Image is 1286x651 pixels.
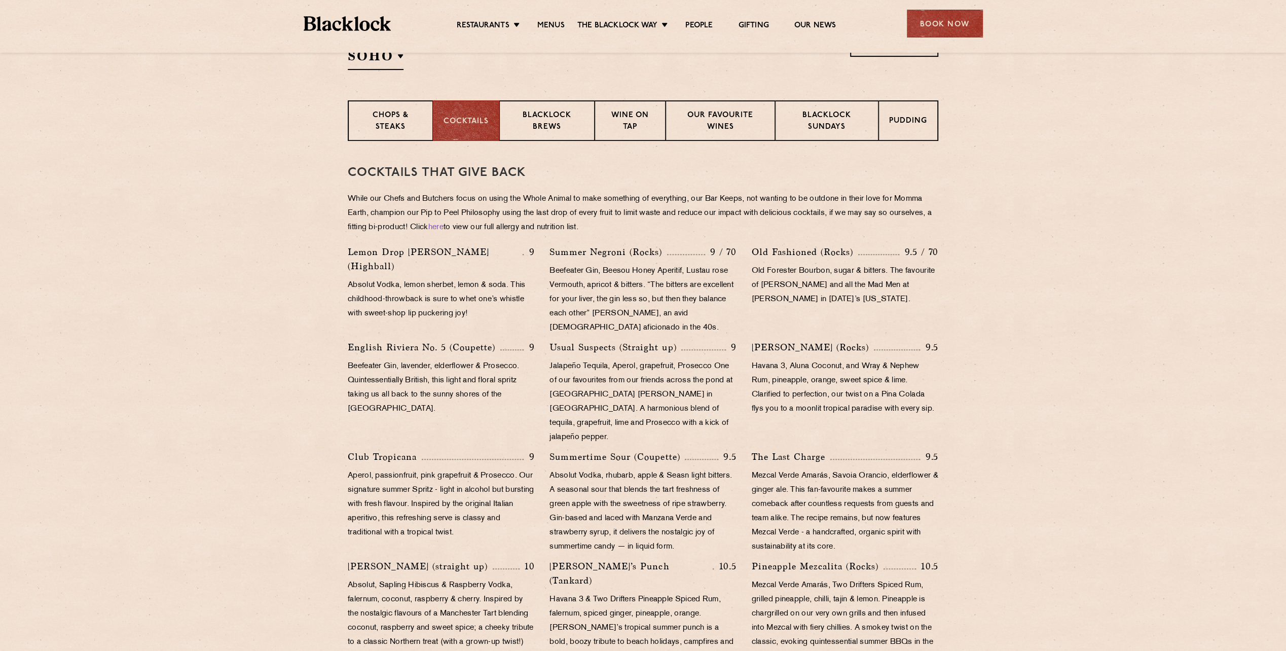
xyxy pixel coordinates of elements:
[738,21,768,32] a: Gifting
[889,116,927,128] p: Pudding
[549,450,685,464] p: Summertime Sour (Coupette)
[916,560,938,573] p: 10.5
[752,359,938,416] p: Havana 3, Aluna Coconut, and Wray & Nephew Rum, pineapple, orange, sweet spice & lime. Clarified ...
[457,21,509,32] a: Restaurants
[577,21,657,32] a: The Blacklock Way
[549,559,713,588] p: [PERSON_NAME]’s Punch (Tankard)
[920,341,938,354] p: 9.5
[794,21,836,32] a: Our News
[752,559,884,573] p: Pineapple Mezcalita (Rocks)
[705,245,737,259] p: 9 / 70
[348,245,523,273] p: Lemon Drop [PERSON_NAME] (Highball)
[348,469,534,540] p: Aperol, passionfruit, pink grapefruit & Prosecco. Our signature summer Spritz - light in alcohol ...
[444,116,489,128] p: Cocktails
[752,469,938,554] p: Mezcal Verde Amarás, Savoia Orancio, elderflower & ginger ale. This fan-favourite makes a summer ...
[899,245,938,259] p: 9.5 / 70
[549,340,681,354] p: Usual Suspects (Straight up)
[348,450,422,464] p: Club Tropicana
[718,450,737,463] p: 9.5
[359,110,422,134] p: Chops & Steaks
[549,245,667,259] p: Summer Negroni (Rocks)
[348,278,534,321] p: Absolut Vodka, lemon sherbet, lemon & soda. This childhood-throwback is sure to whet one’s whistl...
[537,21,565,32] a: Menus
[304,16,391,31] img: BL_Textured_Logo-footer-cropped.svg
[549,359,736,445] p: Jalapeño Tequila, Aperol, grapefruit, Prosecco One of our favourites from our friends across the ...
[348,559,493,573] p: [PERSON_NAME] (straight up)
[605,110,655,134] p: Wine on Tap
[786,110,868,134] p: Blacklock Sundays
[348,47,403,70] h2: SOHO
[524,341,534,354] p: 9
[549,469,736,554] p: Absolut Vodka, rhubarb, apple & Seasn light bitters. A seasonal sour that blends the tart freshne...
[907,10,983,38] div: Book Now
[920,450,938,463] p: 9.5
[676,110,764,134] p: Our favourite wines
[348,359,534,416] p: Beefeater Gin, lavender, elderflower & Prosecco. Quintessentially British, this light and floral ...
[348,166,938,179] h3: Cocktails That Give Back
[510,110,584,134] p: Blacklock Brews
[752,450,830,464] p: The Last Charge
[524,450,534,463] p: 9
[726,341,737,354] p: 9
[348,340,500,354] p: English Riviera No. 5 (Coupette)
[428,224,444,231] a: here
[752,264,938,307] p: Old Forester Bourbon, sugar & bitters. The favourite of [PERSON_NAME] and all the Mad Men at [PER...
[524,245,534,259] p: 9
[549,264,736,335] p: Beefeater Gin, Beesou Honey Aperitif, Lustau rose Vermouth, apricot & bitters. “The bitters are e...
[752,340,874,354] p: [PERSON_NAME] (Rocks)
[348,578,534,649] p: Absolut, Sapling Hibiscus & Raspberry Vodka, falernum, coconut, raspberry & cherry. Inspired by t...
[520,560,535,573] p: 10
[685,21,713,32] a: People
[714,560,736,573] p: 10.5
[348,192,938,235] p: While our Chefs and Butchers focus on using the Whole Animal to make something of everything, our...
[752,245,858,259] p: Old Fashioned (Rocks)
